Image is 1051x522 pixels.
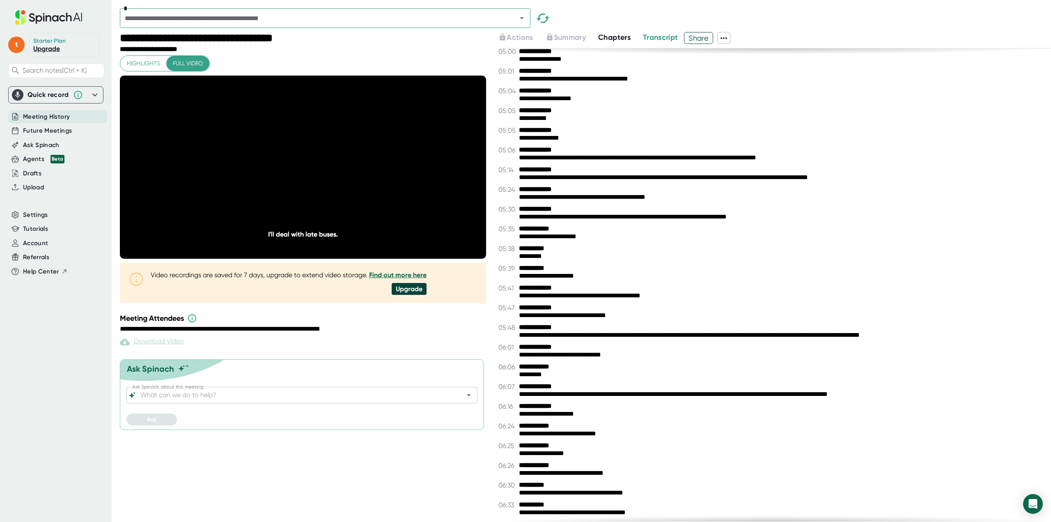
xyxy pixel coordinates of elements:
span: Chapters [598,33,631,42]
span: 05:41 [498,284,517,292]
button: Chapters [598,32,631,43]
span: 06:01 [498,343,517,351]
span: Summary [554,33,586,42]
a: Upgrade [33,45,60,53]
span: 06:06 [498,363,517,371]
span: 05:47 [498,304,517,312]
div: Ask Spinach [127,364,174,374]
span: 05:00 [498,48,517,55]
span: 05:05 [498,126,517,134]
span: t [8,37,25,53]
span: Transcript [643,33,678,42]
div: Starter Plan [33,37,66,45]
span: Full video [173,58,203,69]
div: Quick record [12,87,100,103]
button: Share [684,32,713,44]
a: Find out more here [369,271,427,279]
button: Actions [498,32,533,43]
span: Help Center [23,267,59,276]
input: What can we do to help? [139,389,451,401]
span: 06:26 [498,462,517,469]
button: Future Meetings [23,126,72,136]
button: Drafts [23,169,41,178]
div: Upgrade to access [498,32,545,44]
button: Tutorials [23,224,48,234]
button: Upload [23,183,44,192]
div: Video recordings are saved for 7 days, upgrade to extend video storage. [151,271,427,279]
button: Transcript [643,32,678,43]
div: Agents [23,154,64,164]
span: Search notes (Ctrl + K) [23,67,87,74]
span: 06:07 [498,383,517,391]
button: Account [23,239,48,248]
span: 06:25 [498,442,517,450]
button: Summary [546,32,586,43]
span: 05:48 [498,324,517,331]
button: Ask [126,414,177,425]
span: 05:35 [498,225,517,233]
div: Paid feature [120,337,184,347]
button: Settings [23,210,48,220]
span: Actions [507,33,533,42]
div: Upgrade to access [546,32,598,44]
div: I'll deal with late buses. [156,230,450,238]
button: Help Center [23,267,68,276]
button: Highlights [120,56,167,71]
span: 06:33 [498,501,517,509]
span: 05:39 [498,264,517,272]
span: 05:24 [498,186,517,193]
span: 05:01 [498,67,517,75]
span: 05:38 [498,245,517,253]
button: Meeting History [23,112,70,122]
button: Open [463,389,475,401]
div: Meeting Attendees [120,313,488,323]
span: 05:14 [498,166,517,174]
span: 05:30 [498,205,517,213]
div: Beta [50,155,64,163]
span: Ask [147,416,156,423]
div: Quick record [28,91,69,99]
div: Upgrade [392,283,427,295]
button: Full video [166,56,209,71]
span: 05:04 [498,87,517,95]
span: 05:05 [498,107,517,115]
button: Ask Spinach [23,140,60,150]
span: Highlights [127,58,160,69]
span: 06:16 [498,402,517,410]
span: 06:30 [498,481,517,489]
div: Open Intercom Messenger [1023,494,1043,514]
button: Referrals [23,253,49,262]
span: 05:06 [498,146,517,154]
span: 06:24 [498,422,517,430]
button: Agents Beta [23,154,64,164]
span: Share [684,31,713,45]
button: Open [516,12,528,24]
